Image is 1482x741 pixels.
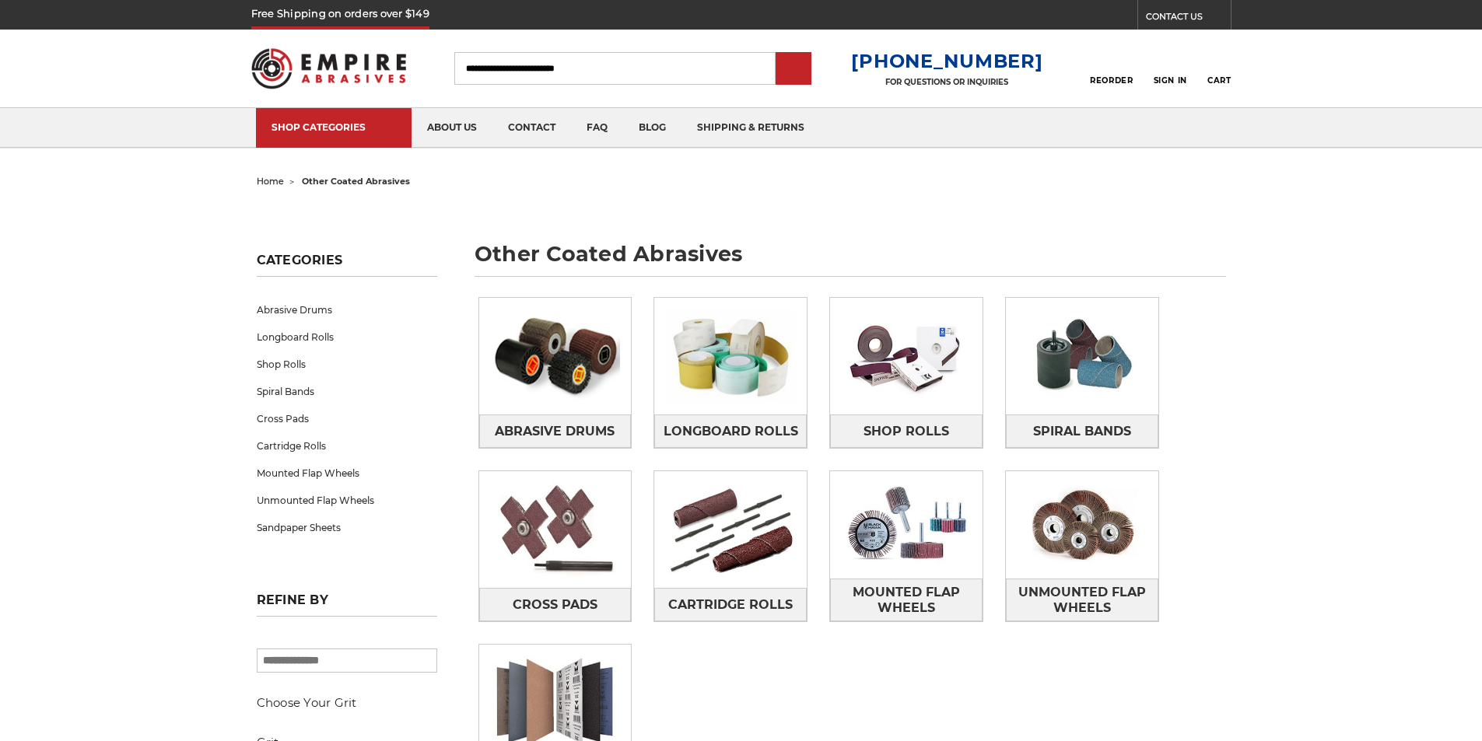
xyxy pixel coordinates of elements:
[257,460,437,487] a: Mounted Flap Wheels
[1090,51,1133,85] a: Reorder
[830,298,983,414] img: Shop Rolls
[1154,75,1187,86] span: Sign In
[1090,75,1133,86] span: Reorder
[479,588,632,621] a: Cross Pads
[257,323,437,351] a: Longboard Rolls
[1207,51,1231,86] a: Cart
[1207,75,1231,86] span: Cart
[257,487,437,514] a: Unmounted Flap Wheels
[257,253,437,277] h5: Categories
[1146,8,1231,30] a: CONTACT US
[272,121,396,133] div: SHOP CATEGORIES
[257,432,437,460] a: Cartridge Rolls
[257,378,437,405] a: Spiral Bands
[664,418,798,445] span: Longboard Rolls
[830,414,983,448] a: Shop Rolls
[257,694,437,712] h5: Choose Your Grit
[654,471,807,588] img: Cartridge Rolls
[654,414,807,448] a: Longboard Rolls
[623,108,681,148] a: blog
[778,54,809,85] input: Submit
[830,578,983,621] a: Mounted Flap Wheels
[479,414,632,448] a: Abrasive Drums
[412,108,492,148] a: about us
[864,418,949,445] span: Shop Rolls
[251,38,407,99] img: Empire Abrasives
[571,108,623,148] a: faq
[1007,579,1158,621] span: Unmounted Flap Wheels
[475,243,1226,277] h1: other coated abrasives
[257,514,437,541] a: Sandpaper Sheets
[830,471,983,578] img: Mounted Flap Wheels
[1006,471,1158,578] img: Unmounted Flap Wheels
[479,471,632,588] img: Cross Pads
[1006,578,1158,621] a: Unmounted Flap Wheels
[681,108,820,148] a: shipping & returns
[492,108,571,148] a: contact
[479,298,632,414] img: Abrasive Drums
[668,592,793,618] span: Cartridge Rolls
[257,351,437,378] a: Shop Rolls
[654,588,807,621] a: Cartridge Rolls
[257,296,437,323] a: Abrasive Drums
[257,405,437,432] a: Cross Pads
[1033,418,1131,445] span: Spiral Bands
[1006,414,1158,448] a: Spiral Bands
[513,592,597,618] span: Cross Pads
[851,50,1042,72] a: [PHONE_NUMBER]
[1006,298,1158,414] img: Spiral Bands
[495,418,615,445] span: Abrasive Drums
[302,176,410,187] span: other coated abrasives
[831,579,982,621] span: Mounted Flap Wheels
[257,176,284,187] a: home
[257,592,437,617] h5: Refine by
[654,298,807,414] img: Longboard Rolls
[851,77,1042,87] p: FOR QUESTIONS OR INQUIRIES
